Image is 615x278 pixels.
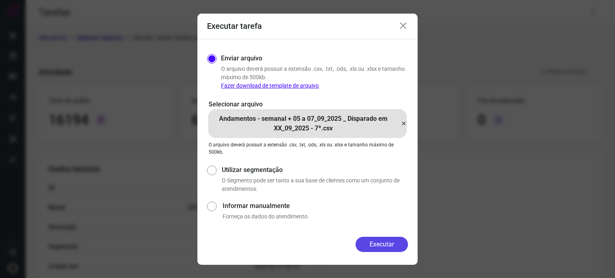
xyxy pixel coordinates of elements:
p: O arquivo deverá possuir a extensão .csv, .txt, .ods, .xls ou .xlsx e tamanho máximo de 500kb. [221,65,408,90]
p: Andamentos - semanal + 05 a 07_09_2025 _ Disparado em XX_09_2025 - 7ª.csv [208,114,398,133]
label: Enviar arquivo [221,54,262,63]
h3: Executar tarefa [207,21,262,31]
p: Selecionar arquivo [209,100,406,109]
button: Executar [356,237,408,252]
p: O arquivo deverá possuir a extensão .csv, .txt, .ods, .xls ou .xlsx e tamanho máximo de 500kb. [209,141,406,156]
a: Fazer download de template de arquivo [221,82,319,89]
label: Utilizar segmentação [222,165,408,175]
p: Forneça os dados do atendimento. [223,212,408,221]
p: O Segmento pode ser tanto a sua base de clientes como um conjunto de atendimentos. [222,176,408,193]
label: Informar manualmente [223,201,408,211]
